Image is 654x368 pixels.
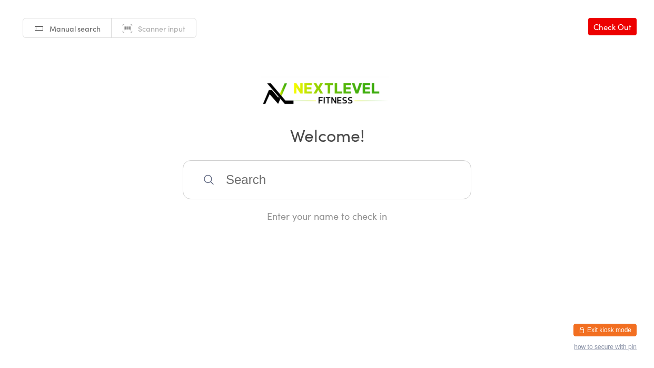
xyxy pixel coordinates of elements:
[574,343,637,351] button: how to secure with pin
[261,74,393,108] img: Next Level Fitness
[183,160,471,199] input: Search
[573,324,637,336] button: Exit kiosk mode
[183,209,471,222] div: Enter your name to check in
[11,123,643,147] h2: Welcome!
[588,18,637,35] a: Check Out
[49,23,101,34] span: Manual search
[138,23,185,34] span: Scanner input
